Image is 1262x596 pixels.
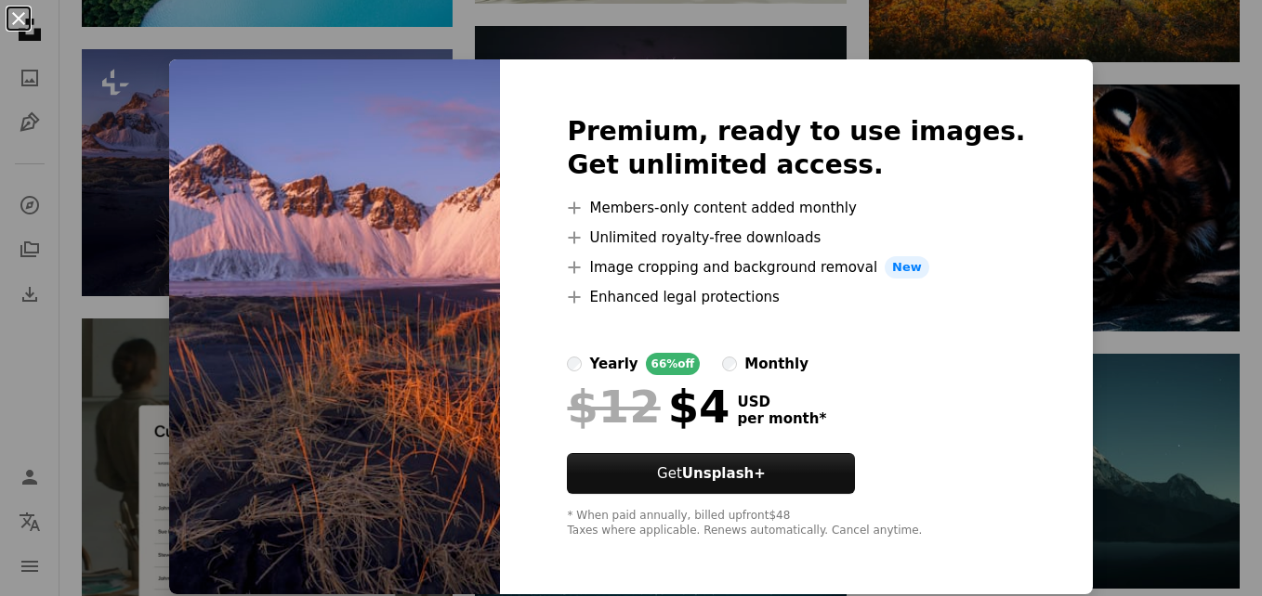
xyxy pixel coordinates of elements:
[567,256,1025,279] li: Image cropping and background removal
[737,394,826,410] span: USD
[737,410,826,427] span: per month *
[567,453,855,494] button: GetUnsplash+
[567,115,1025,182] h2: Premium, ready to use images. Get unlimited access.
[682,465,766,482] strong: Unsplash+
[567,382,730,431] div: $4
[567,286,1025,308] li: Enhanced legal protections
[567,227,1025,249] li: Unlimited royalty-free downloads
[567,509,1025,538] div: * When paid annually, billed upfront $48 Taxes where applicable. Renews automatically. Cancel any...
[567,356,582,371] input: yearly66%off
[744,353,808,375] div: monthly
[722,356,737,371] input: monthly
[169,59,500,594] img: premium_photo-1675804669838-623a874bc34b
[589,353,638,375] div: yearly
[567,382,660,431] span: $12
[567,197,1025,219] li: Members-only content added monthly
[885,256,929,279] span: New
[646,353,701,375] div: 66% off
